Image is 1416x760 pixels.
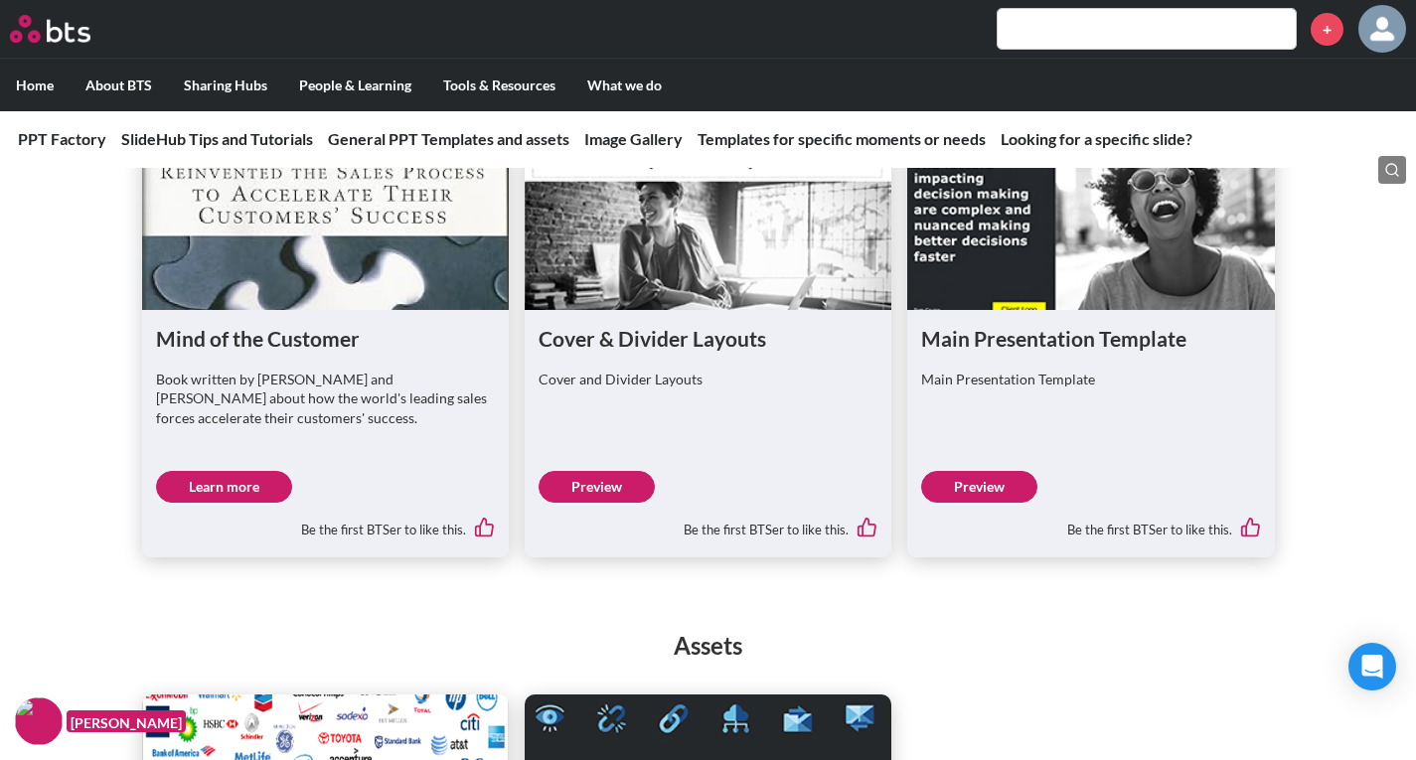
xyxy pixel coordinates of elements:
p: Cover and Divider Layouts [539,370,877,389]
a: Profile [1358,5,1406,53]
label: People & Learning [283,60,427,111]
img: BTS Logo [10,15,90,43]
a: Looking for a specific slide? [1001,129,1192,148]
label: Tools & Resources [427,60,571,111]
label: What we do [571,60,678,111]
a: + [1311,13,1343,46]
div: Be the first BTSer to like this. [539,503,877,544]
img: MubinAl Rashid [1358,5,1406,53]
a: General PPT Templates and assets [328,129,569,148]
a: SlideHub Tips and Tutorials [121,129,313,148]
h1: Cover & Divider Layouts [539,324,877,353]
label: Sharing Hubs [168,60,283,111]
a: Learn more [156,471,292,503]
h1: Mind of the Customer [156,324,495,353]
p: Main Presentation Template [921,370,1260,389]
h1: Main Presentation Template [921,324,1260,353]
div: Be the first BTSer to like this. [921,503,1260,544]
label: About BTS [70,60,168,111]
div: Open Intercom Messenger [1348,643,1396,690]
a: Templates for specific moments or needs [698,129,986,148]
p: Book written by [PERSON_NAME] and [PERSON_NAME] about how the world's leading sales forces accele... [156,370,495,428]
img: F [15,697,63,745]
figcaption: [PERSON_NAME] [67,710,186,733]
a: PPT Factory [18,129,106,148]
a: Image Gallery [584,129,683,148]
a: Preview [921,471,1037,503]
div: Be the first BTSer to like this. [156,503,495,544]
a: Go home [10,15,127,43]
a: Preview [539,471,655,503]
